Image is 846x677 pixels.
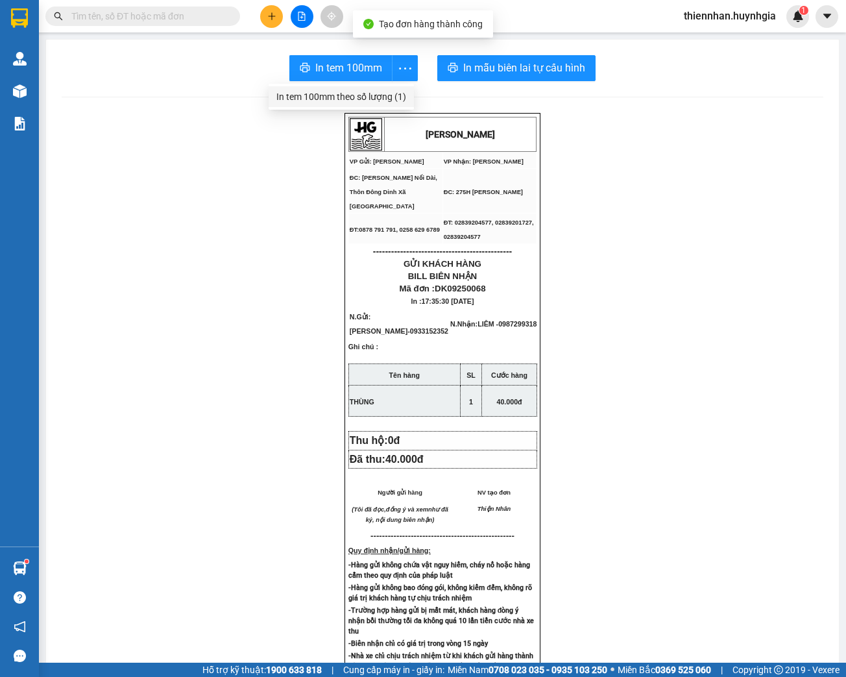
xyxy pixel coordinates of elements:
div: [PERSON_NAME] [11,11,115,40]
button: file-add [291,5,313,28]
span: ----------------------------------------------- [379,531,514,541]
span: 1 [469,398,473,406]
div: 40.000 [10,82,117,97]
span: 0đ [388,435,400,446]
strong: -Biên nhận chỉ có giá trị trong vòng 15 ngày [348,639,488,648]
div: VIỆT [124,27,215,42]
span: more [393,60,417,77]
span: ⚪️ [610,667,614,672]
span: Thu hộ: [350,435,405,446]
sup: 1 [25,560,29,563]
span: Gửi: [11,11,31,25]
span: ĐT: 02839204577, 02839201727, 02839204577 [444,219,534,240]
span: Đã thu : [10,83,49,97]
strong: Quy định nhận/gửi hàng: [348,547,431,554]
span: ĐC: [PERSON_NAME] Nối Dài, Thôn Đông Dinh Xã [GEOGRAPHIC_DATA] [350,175,437,210]
span: Nhận: [124,12,155,26]
span: THÙNG [350,398,374,406]
strong: 0369 525 060 [655,665,711,675]
strong: 1900 633 818 [266,665,322,675]
img: warehouse-icon [13,84,27,98]
span: | [721,663,723,677]
span: In tem 100mm [315,60,382,76]
span: VP Gửi: [PERSON_NAME] [350,158,424,165]
button: aim [320,5,343,28]
img: icon-new-feature [792,10,804,22]
span: BILL BIÊN NHẬN [408,271,477,281]
span: 40.000đ [385,454,424,465]
strong: -Hàng gửi không chứa vật nguy hiểm, cháy nổ hoặc hàng cấm theo quy định của pháp luật [348,561,530,580]
span: file-add [297,12,306,21]
span: VP Nhận: [PERSON_NAME] [444,158,524,165]
span: GỬI KHÁCH HÀNG [404,259,481,269]
span: NV tạo đơn [477,489,511,496]
img: warehouse-icon [13,561,27,575]
span: --- [370,531,379,541]
span: caret-down [821,10,833,22]
span: check-circle [363,19,374,29]
span: printer [448,62,458,75]
span: Ghi chú : [348,343,378,361]
span: Hỗ trợ kỹ thuật: [202,663,322,677]
span: ---------------------------------------------- [373,246,512,256]
span: LIÊM - [477,320,537,328]
span: - [407,327,448,335]
span: 1 [801,6,806,15]
button: plus [260,5,283,28]
span: Cung cấp máy in - giấy in: [343,663,444,677]
strong: Tên hàng [389,371,420,379]
span: Thiện Nhân [477,506,511,512]
div: 0986311297 [11,56,115,74]
span: search [54,12,63,21]
span: ĐC: 275H [PERSON_NAME] [444,189,523,195]
span: N.Nhận: [450,320,537,328]
span: notification [14,621,26,633]
span: printer [300,62,310,75]
button: caret-down [816,5,838,28]
button: printerIn mẫu biên lai tự cấu hình [437,55,596,81]
em: như đã ký, nội dung biên nhận) [366,506,448,523]
strong: 0708 023 035 - 0935 103 250 [489,665,607,675]
span: question-circle [14,591,26,604]
input: Tìm tên, số ĐT hoặc mã đơn [71,9,224,23]
strong: -Hàng gửi không bao đóng gói, không kiểm đếm, không rõ giá trị khách hàng tự chịu trách nhiệm [348,584,532,602]
span: copyright [774,665,783,674]
span: In : [411,297,474,305]
span: plus [267,12,276,21]
strong: Cước hàng [491,371,527,379]
div: Quận 5 [124,11,215,27]
div: 0906994445 [124,42,215,60]
img: warehouse-icon [13,52,27,66]
span: aim [327,12,336,21]
img: solution-icon [13,117,27,130]
span: ĐT:0878 791 791, 0258 629 6789 [350,227,440,233]
span: N.Gửi: [350,313,448,335]
span: 0987299318 [498,320,537,328]
div: In tem 100mm theo số lượng (1) [276,90,406,104]
span: Người gửi hàng [378,489,422,496]
span: thiennhan.huynhgia [673,8,786,24]
span: 0933152352 [410,327,448,335]
div: TY [11,40,115,56]
em: (Tôi đã đọc,đồng ý và xem [352,506,428,513]
span: | [332,663,333,677]
span: 17:35:30 [DATE] [422,297,474,305]
span: In mẫu biên lai tự cấu hình [463,60,585,76]
button: printerIn tem 100mm [289,55,393,81]
strong: -Trường hợp hàng gửi bị mất mát, khách hàng đòng ý nhận bồi thường tối đa không quá 10 lần tiền c... [348,606,535,635]
span: message [14,650,26,662]
span: Mã đơn : [399,284,485,293]
img: logo-vxr [11,8,28,28]
sup: 1 [799,6,808,15]
span: 40.000đ [496,398,522,406]
strong: [PERSON_NAME] [426,129,495,140]
span: Miền Nam [448,663,607,677]
span: [PERSON_NAME] [350,327,407,335]
button: more [392,55,418,81]
img: logo [350,118,382,151]
span: Tạo đơn hàng thành công [379,19,483,29]
strong: SL [466,371,476,379]
span: Miền Bắc [618,663,711,677]
span: Đã thu: [350,454,424,465]
span: DK09250068 [435,284,486,293]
